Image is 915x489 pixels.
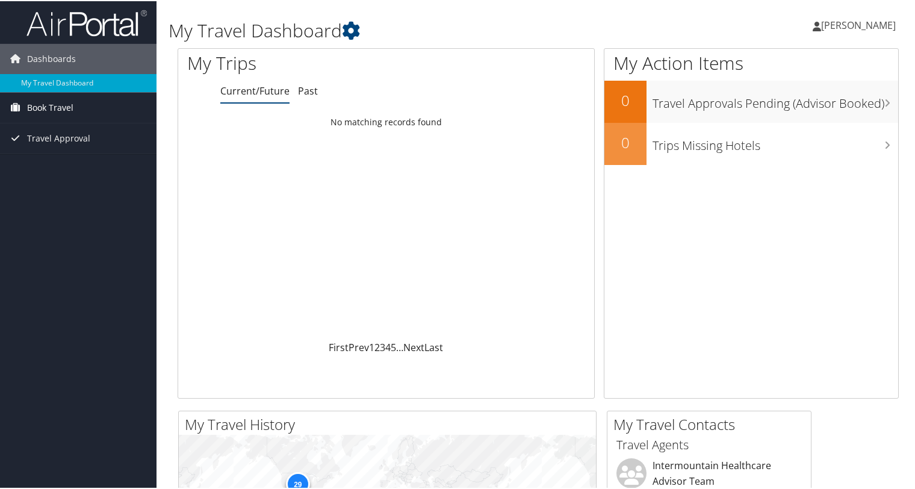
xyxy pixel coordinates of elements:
[391,340,396,353] a: 5
[185,413,596,434] h2: My Travel History
[27,122,90,152] span: Travel Approval
[27,43,76,73] span: Dashboards
[220,83,290,96] a: Current/Future
[424,340,443,353] a: Last
[178,110,594,132] td: No matching records found
[26,8,147,36] img: airportal-logo.png
[653,130,898,153] h3: Trips Missing Hotels
[821,17,896,31] span: [PERSON_NAME]
[298,83,318,96] a: Past
[604,122,898,164] a: 0Trips Missing Hotels
[187,49,412,75] h1: My Trips
[604,131,647,152] h2: 0
[27,92,73,122] span: Book Travel
[616,435,802,452] h3: Travel Agents
[169,17,662,42] h1: My Travel Dashboard
[653,88,898,111] h3: Travel Approvals Pending (Advisor Booked)
[396,340,403,353] span: …
[349,340,369,353] a: Prev
[380,340,385,353] a: 3
[604,49,898,75] h1: My Action Items
[329,340,349,353] a: First
[369,340,374,353] a: 1
[813,6,908,42] a: [PERSON_NAME]
[385,340,391,353] a: 4
[403,340,424,353] a: Next
[613,413,811,434] h2: My Travel Contacts
[604,79,898,122] a: 0Travel Approvals Pending (Advisor Booked)
[374,340,380,353] a: 2
[604,89,647,110] h2: 0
